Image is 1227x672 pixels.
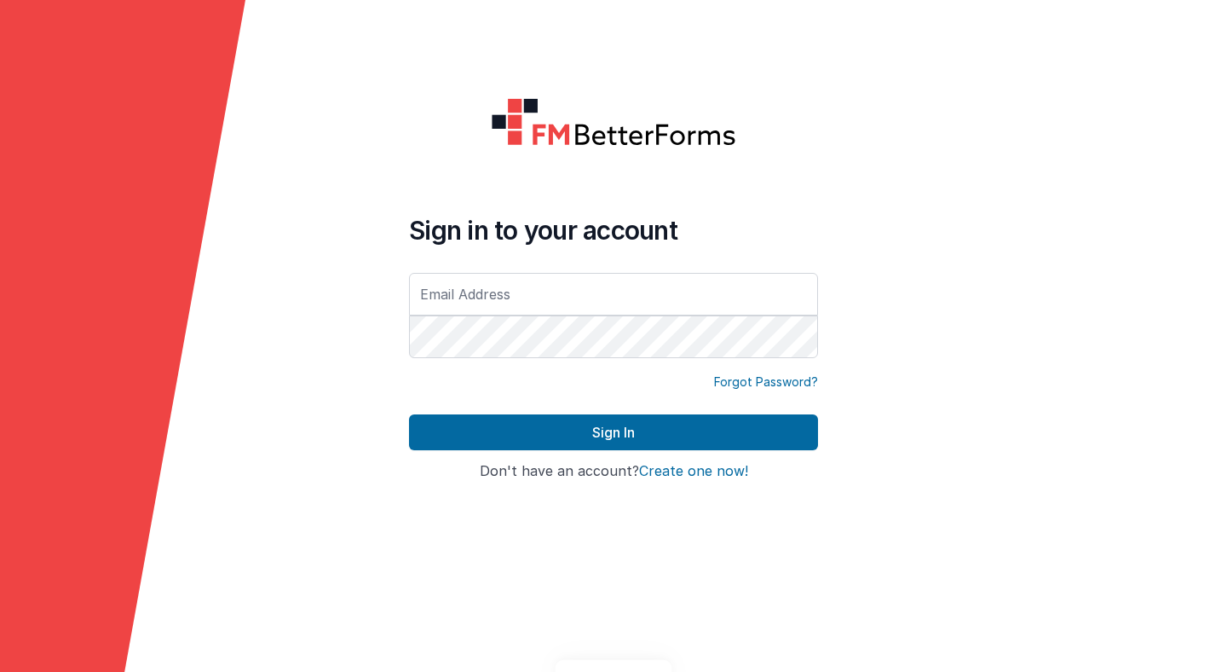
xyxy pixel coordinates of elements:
h4: Don't have an account? [409,464,818,479]
input: Email Address [409,273,818,316]
button: Sign In [409,414,818,450]
a: Forgot Password? [714,374,818,391]
h4: Sign in to your account [409,215,818,246]
button: Create one now! [639,464,748,479]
